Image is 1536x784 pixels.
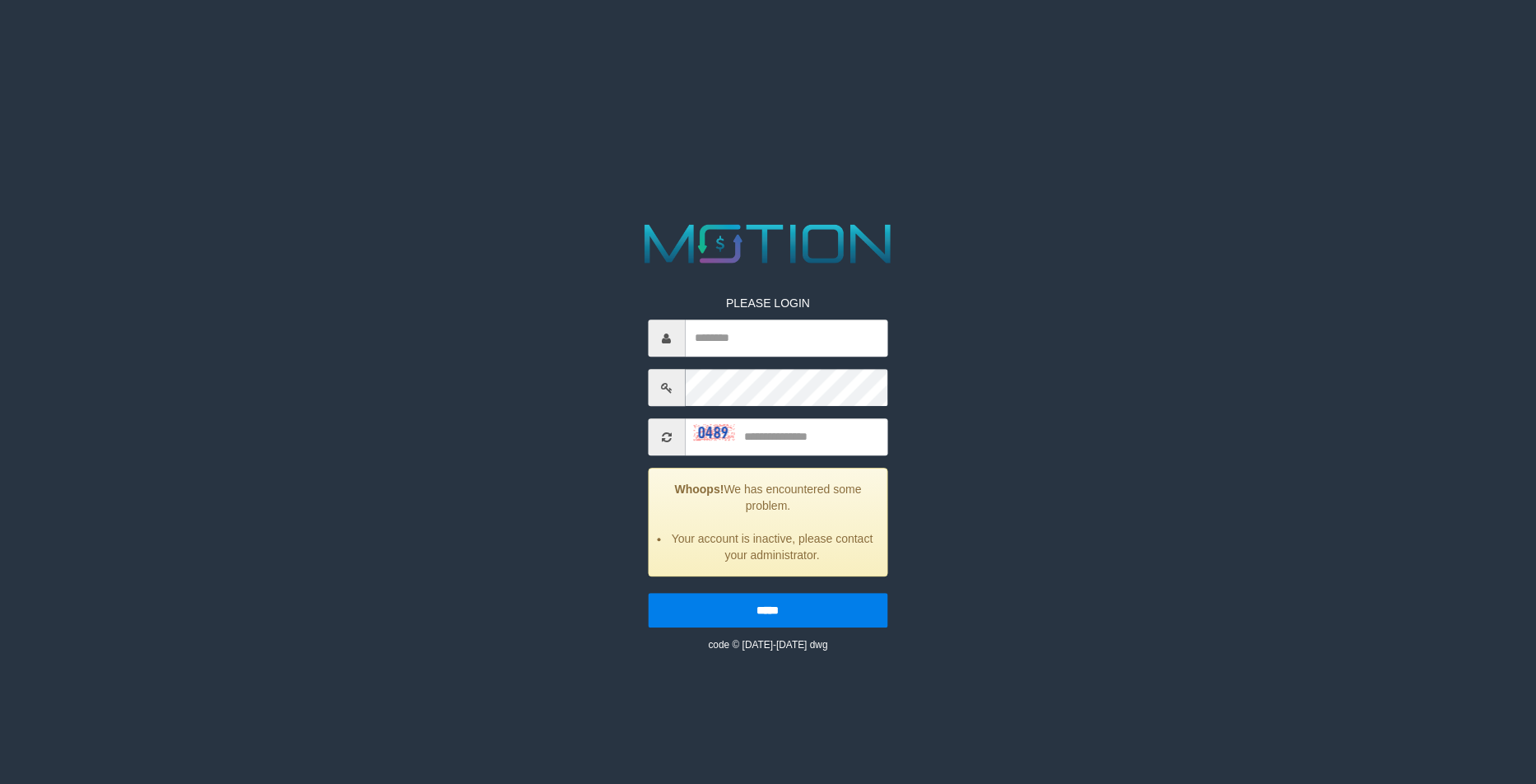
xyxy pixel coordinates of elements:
[648,296,887,312] p: PLEASE LOGIN
[708,640,827,651] small: code © [DATE]-[DATE] dwg
[634,217,903,270] img: MOTION_logo.png
[675,483,724,497] strong: Whoops!
[648,469,887,577] div: We has encountered some problem.
[669,531,874,564] li: Your account is inactive, please contact your administrator.
[693,424,734,441] img: captcha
